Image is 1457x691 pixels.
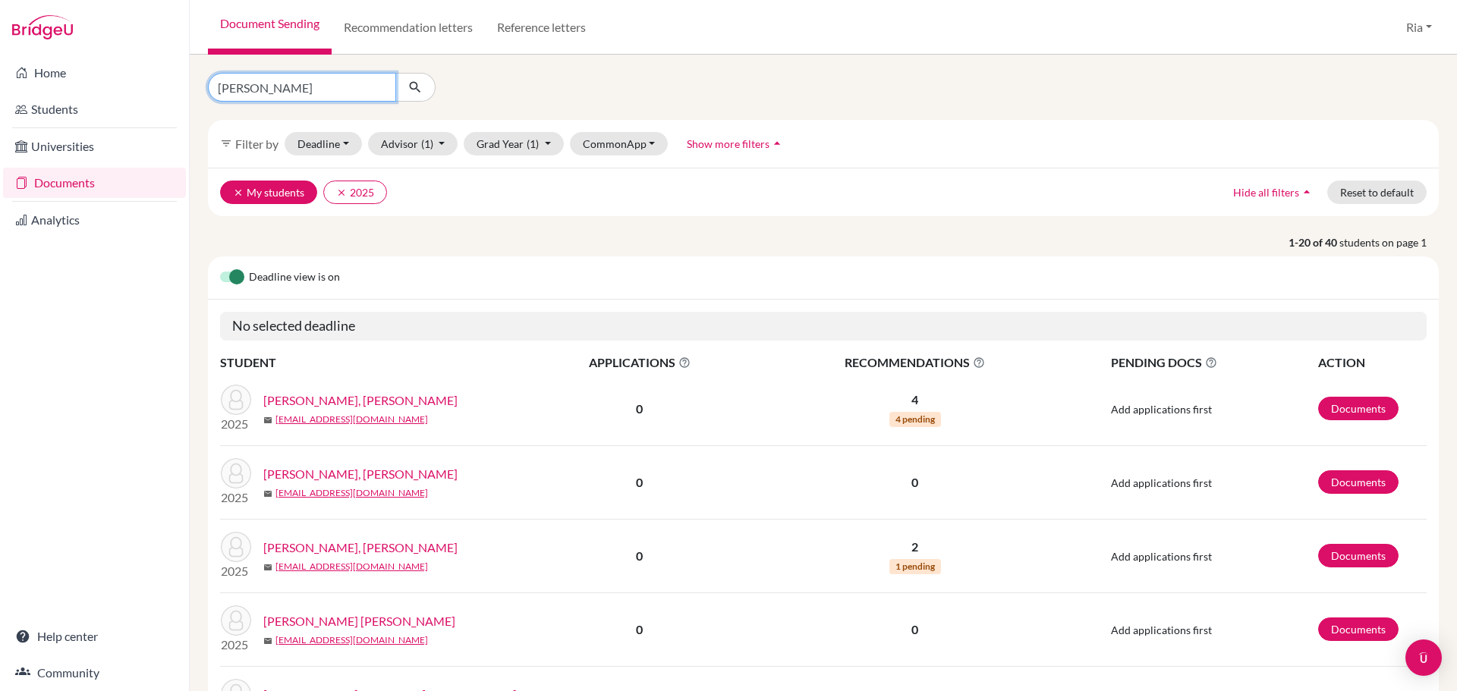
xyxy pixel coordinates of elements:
th: ACTION [1317,353,1427,372]
p: 2025 [221,488,251,507]
b: 0 [636,622,643,636]
span: APPLICATIONS [524,353,755,372]
span: students on page 1 [1339,234,1439,250]
button: Reset to default [1327,181,1427,204]
a: [PERSON_NAME] [PERSON_NAME] [263,612,455,630]
button: CommonApp [570,132,669,155]
i: filter_list [220,137,232,149]
span: Add applications first [1111,476,1212,489]
button: Deadline [285,132,362,155]
div: Open Intercom Messenger [1405,639,1442,676]
span: (1) [421,137,433,150]
a: Home [3,58,186,88]
span: Deadline view is on [249,269,340,287]
span: mail [263,416,272,425]
a: [EMAIL_ADDRESS][DOMAIN_NAME] [275,413,428,426]
span: 1 pending [889,559,941,574]
p: 0 [757,473,1074,492]
a: Community [3,658,186,688]
a: [PERSON_NAME], [PERSON_NAME] [263,539,458,557]
a: [EMAIL_ADDRESS][DOMAIN_NAME] [275,633,428,647]
img: Alessa Yolwans, Finn [221,458,251,488]
p: 2 [757,538,1074,556]
a: [EMAIL_ADDRESS][DOMAIN_NAME] [275,560,428,573]
span: mail [263,489,272,498]
span: mail [263,563,272,572]
a: [EMAIL_ADDRESS][DOMAIN_NAME] [275,486,428,500]
i: arrow_drop_up [769,136,785,151]
span: Filter by [235,137,278,151]
span: (1) [527,137,539,150]
button: clear2025 [323,181,387,204]
a: Analytics [3,205,186,235]
a: Universities [3,131,186,162]
p: 2025 [221,562,251,580]
a: [PERSON_NAME], [PERSON_NAME] [263,391,458,410]
span: Show more filters [687,137,769,150]
img: Alexia Chandra, Angelique [221,532,251,562]
i: clear [233,187,244,198]
a: Students [3,94,186,124]
span: mail [263,636,272,645]
input: Find student by name... [208,73,396,102]
b: 0 [636,548,643,563]
h5: No selected deadline [220,312,1427,341]
strong: 1-20 of 40 [1289,234,1339,250]
i: arrow_drop_up [1299,184,1314,199]
a: Help center [3,621,186,652]
th: STUDENT [220,353,524,372]
img: Andrew Ryan Dinoto, Benedict [221,605,251,636]
a: Documents [1318,544,1399,567]
span: RECOMMENDATIONS [757,353,1074,372]
a: Documents [3,168,186,198]
button: clearMy students [220,181,317,204]
p: 4 [757,391,1074,409]
p: 2025 [221,415,251,433]
button: Advisor(1) [368,132,458,155]
p: 0 [757,620,1074,639]
b: 0 [636,475,643,489]
img: Adi Seputro, Dillon [221,385,251,415]
img: Bridge-U [12,15,73,39]
span: 4 pending [889,412,941,427]
button: Grad Year(1) [464,132,564,155]
b: 0 [636,401,643,416]
span: PENDING DOCS [1111,353,1317,372]
a: Documents [1318,397,1399,420]
i: clear [336,187,347,198]
button: Show more filtersarrow_drop_up [674,132,798,155]
p: 2025 [221,636,251,654]
span: Add applications first [1111,550,1212,563]
span: Hide all filters [1233,186,1299,199]
a: [PERSON_NAME], [PERSON_NAME] [263,465,458,483]
a: Documents [1318,617,1399,641]
button: Hide all filtersarrow_drop_up [1220,181,1327,204]
span: Add applications first [1111,623,1212,636]
span: Add applications first [1111,403,1212,416]
a: Documents [1318,470,1399,494]
button: Ria [1399,13,1439,42]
